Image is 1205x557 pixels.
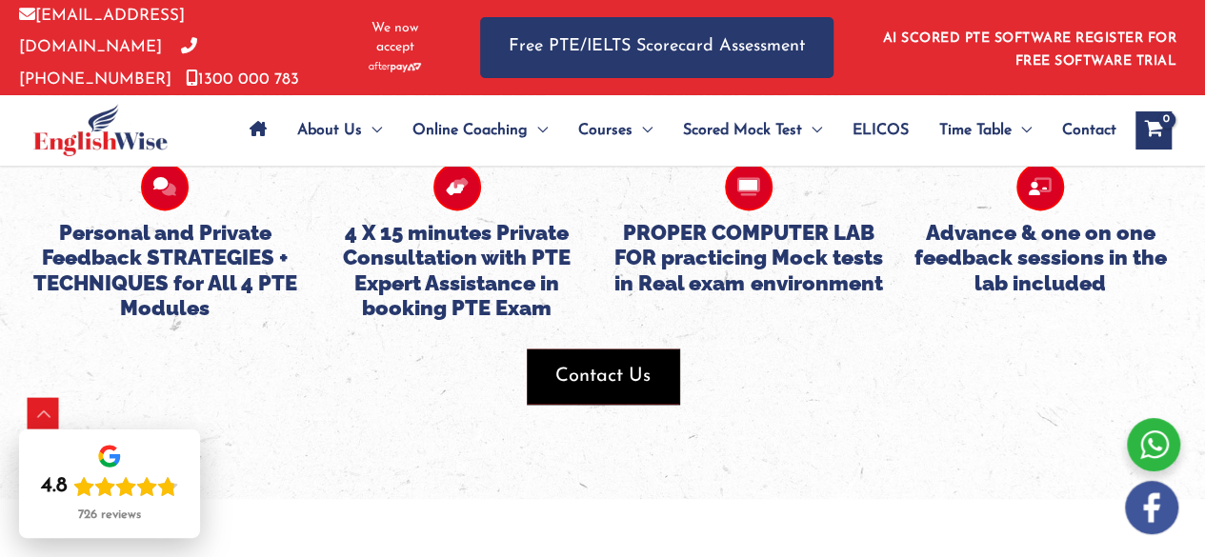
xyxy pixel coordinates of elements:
[1125,481,1178,534] img: white-facebook.png
[837,97,924,164] a: ELICOS
[41,473,178,500] div: Rating: 4.8 out of 5
[1062,97,1116,164] span: Contact
[528,97,548,164] span: Menu Toggle
[297,97,362,164] span: About Us
[527,348,679,404] button: Contact Us
[555,363,651,389] span: Contact Us
[853,97,909,164] span: ELICOS
[369,62,421,72] img: Afterpay-Logo
[41,473,68,500] div: 4.8
[19,8,185,55] a: [EMAIL_ADDRESS][DOMAIN_NAME]
[872,16,1186,78] aside: Header Widget 1
[613,220,885,295] h5: PROPER COMPUTER LAB FOR practicing Mock tests in Real exam environment
[282,97,397,164] a: About UsMenu Toggle
[186,71,299,88] a: 1300 000 783
[397,97,563,164] a: Online CoachingMenu Toggle
[883,31,1177,69] a: AI SCORED PTE SOFTWARE REGISTER FOR FREE SOFTWARE TRIAL
[683,97,802,164] span: Scored Mock Test
[19,39,197,87] a: [PHONE_NUMBER]
[362,97,382,164] span: Menu Toggle
[633,97,653,164] span: Menu Toggle
[234,97,1116,164] nav: Site Navigation: Main Menu
[412,97,528,164] span: Online Coaching
[33,104,168,156] img: cropped-ew-logo
[78,507,141,523] div: 726 reviews
[480,17,833,77] a: Free PTE/IELTS Scorecard Assessment
[1047,97,1116,164] a: Contact
[802,97,822,164] span: Menu Toggle
[924,97,1047,164] a: Time TableMenu Toggle
[939,97,1012,164] span: Time Table
[904,220,1176,295] h5: Advance & one on one feedback sessions in the lab included
[29,220,301,321] h5: Personal and Private Feedback STRATEGIES + TECHNIQUES for All 4 PTE Modules
[668,97,837,164] a: Scored Mock TestMenu Toggle
[320,220,592,321] h5: 4 X 15 minutes Private Consultation with PTE Expert Assistance in booking PTE Exam
[578,97,633,164] span: Courses
[563,97,668,164] a: CoursesMenu Toggle
[357,19,432,57] span: We now accept
[1135,111,1172,149] a: View Shopping Cart, empty
[1012,97,1032,164] span: Menu Toggle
